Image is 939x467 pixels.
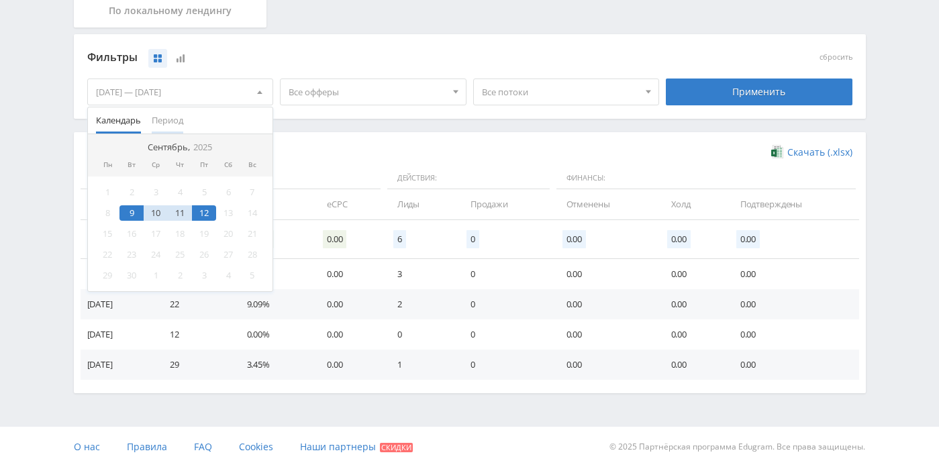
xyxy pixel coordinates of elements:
div: 4 [216,268,240,283]
div: 12 [192,205,216,221]
div: 5 [240,268,264,283]
td: 0 [457,289,553,319]
td: 0.00 [553,319,658,350]
div: 1 [144,268,168,283]
div: 23 [119,247,144,262]
div: 13 [216,205,240,221]
div: 29 [96,268,120,283]
span: Правила [127,440,167,453]
span: Данные: [81,167,381,190]
div: 27 [216,247,240,262]
a: FAQ [194,427,212,467]
td: 0.00 [313,319,384,350]
div: Ср [144,161,168,169]
a: Наши партнеры Скидки [300,427,413,467]
td: Дата [81,189,156,219]
button: Календарь [91,107,146,134]
td: 22 [156,289,234,319]
td: 0.00 [313,289,384,319]
td: 0.00 [727,259,859,289]
span: 0.00 [323,230,346,248]
div: 3 [144,185,168,200]
div: Пт [192,161,216,169]
td: 0.00 [658,319,727,350]
div: 4 [168,185,192,200]
td: 7.69% [234,259,313,289]
div: 20 [216,226,240,242]
td: 0.00 [658,350,727,380]
td: Холд [658,189,727,219]
div: 25 [168,247,192,262]
td: 0 [457,319,553,350]
span: Скидки [380,443,413,452]
span: 6 [393,230,406,248]
td: 0.00 [658,259,727,289]
td: 0.00 [553,259,658,289]
td: 0.00 [553,350,658,380]
span: Все потоки [482,79,639,105]
img: xlsx [771,145,783,158]
i: 2025 [193,142,212,152]
td: 0.00 [553,289,658,319]
div: Чт [168,161,192,169]
td: 12 [156,319,234,350]
div: 19 [192,226,216,242]
td: Продажи [457,189,553,219]
div: © 2025 Партнёрская программа Edugram. Все права защищены. [476,427,865,467]
div: 28 [240,247,264,262]
div: Вс [240,161,264,169]
div: 8 [96,205,120,221]
div: 26 [192,247,216,262]
button: Период [146,107,189,134]
div: 3 [192,268,216,283]
span: 0 [466,230,479,248]
div: 9 [119,205,144,221]
td: 0.00 [313,259,384,289]
div: 16 [119,226,144,242]
div: 2 [168,268,192,283]
td: 1 [384,350,457,380]
span: Финансы: [556,167,856,190]
td: 0.00 [727,319,859,350]
td: 9.09% [234,289,313,319]
td: CR [234,189,313,219]
td: Подтверждены [727,189,859,219]
span: Календарь [96,107,141,134]
a: Правила [127,427,167,467]
div: 7 [240,185,264,200]
div: 1 [96,185,120,200]
div: 5 [192,185,216,200]
td: [DATE] [81,350,156,380]
div: 24 [144,247,168,262]
div: 30 [119,268,144,283]
td: 0 [457,259,553,289]
div: 15 [96,226,120,242]
span: Все офферы [289,79,446,105]
td: 29 [156,350,234,380]
td: [DATE] [81,289,156,319]
a: Скачать (.xlsx) [771,146,852,159]
td: Итого: [81,220,156,259]
button: сбросить [820,53,852,62]
td: 0.00% [234,319,313,350]
td: 2 [384,289,457,319]
div: 22 [96,247,120,262]
td: 3.45% [234,350,313,380]
a: Cookies [239,427,273,467]
div: 17 [144,226,168,242]
a: О нас [74,427,100,467]
td: 0.00 [313,350,384,380]
div: Фильтры [87,48,660,68]
span: Действия: [387,167,550,190]
td: 0.00 [658,289,727,319]
div: 6 [216,185,240,200]
div: [DATE] — [DATE] [88,79,273,105]
span: 0.00 [562,230,586,248]
span: О нас [74,440,100,453]
td: Отменены [553,189,658,219]
td: Лиды [384,189,457,219]
span: FAQ [194,440,212,453]
div: Применить [666,79,852,105]
div: Пн [96,161,120,169]
td: 0.00 [727,350,859,380]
